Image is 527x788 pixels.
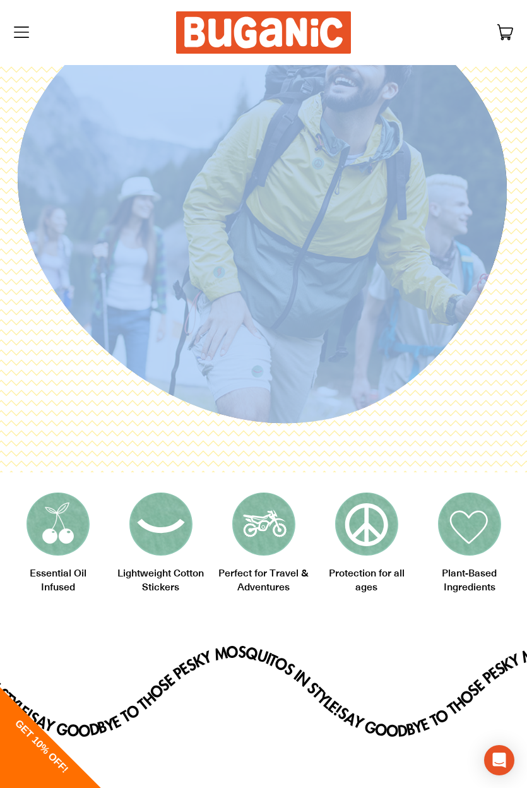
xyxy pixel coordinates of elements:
[218,566,309,594] h2: Perfect for Travel & Adventures
[115,566,206,594] h2: Lightweight Cotton Stickers
[424,566,514,594] h2: Plant-Based Ingredients
[13,566,103,594] h2: Essential Oil Infused
[176,11,350,54] img: Buganic
[176,11,350,54] a: Buganic Buganic
[484,745,514,775] div: Open Intercom Messenger
[321,566,412,594] h2: Protection for all ages
[13,717,71,775] span: GET 10% OFF!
